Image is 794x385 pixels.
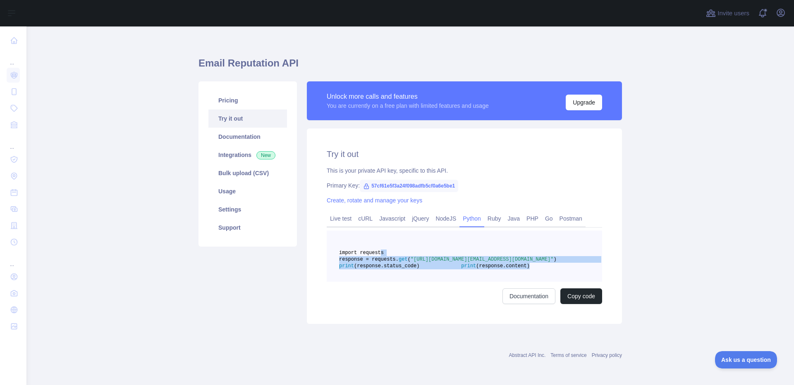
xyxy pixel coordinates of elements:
a: Ruby [484,212,505,225]
iframe: Toggle Customer Support [715,351,777,368]
a: PHP [523,212,542,225]
h1: Email Reputation API [198,57,622,76]
span: ( [408,257,411,262]
a: NodeJS [432,212,459,225]
a: Integrations New [208,146,287,164]
button: Upgrade [566,95,602,110]
span: 57cf61e5f3a24f098adfb5cf0a6e5be1 [360,180,458,192]
a: Bulk upload (CSV) [208,164,287,182]
a: Java [505,212,524,225]
div: ... [7,134,20,150]
span: Invite users [717,9,749,18]
div: Primary Key: [327,181,602,190]
a: Documentation [502,288,555,304]
a: Try it out [208,109,287,128]
span: print [461,263,476,269]
a: Support [208,219,287,237]
span: print [339,263,354,269]
button: Copy code [560,288,602,304]
span: ) [554,257,557,262]
a: Terms of service [550,352,586,358]
span: get [399,257,408,262]
a: Privacy policy [592,352,622,358]
span: "[URL][DOMAIN_NAME][EMAIL_ADDRESS][DOMAIN_NAME]" [411,257,554,262]
a: Javascript [376,212,409,225]
span: import requests [339,250,384,256]
a: Python [459,212,484,225]
span: (response.content) [476,263,530,269]
button: Invite users [704,7,751,20]
a: cURL [355,212,376,225]
a: Create, rotate and manage your keys [327,197,422,204]
a: jQuery [409,212,432,225]
div: ... [7,50,20,66]
a: Live test [327,212,355,225]
a: Settings [208,200,287,219]
a: Abstract API Inc. [509,352,546,358]
span: New [256,151,275,159]
div: Unlock more calls and features [327,92,489,102]
div: You are currently on a free plan with limited features and usage [327,102,489,110]
span: response = requests. [339,257,399,262]
div: ... [7,251,20,268]
div: This is your private API key, specific to this API. [327,166,602,175]
a: Usage [208,182,287,200]
span: (response.status_code) [354,263,419,269]
h2: Try it out [327,148,602,160]
a: Go [542,212,556,225]
a: Documentation [208,128,287,146]
a: Pricing [208,91,287,109]
a: Postman [556,212,586,225]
